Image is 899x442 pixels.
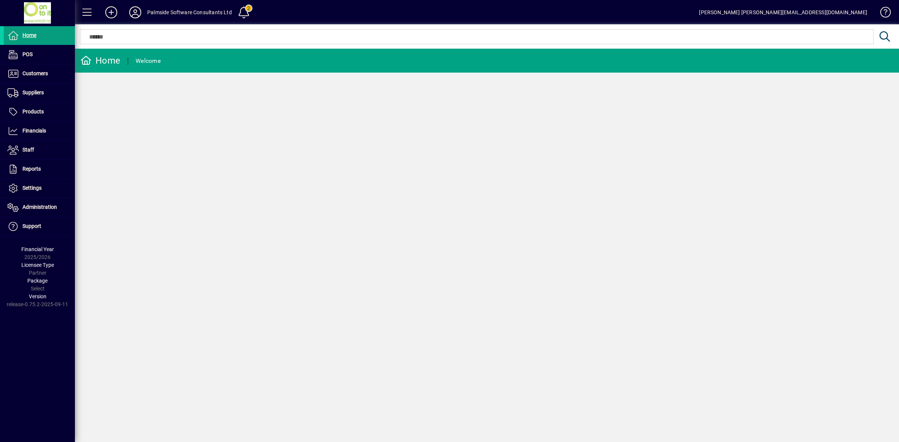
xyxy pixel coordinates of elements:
[4,122,75,140] a: Financials
[21,262,54,268] span: Licensee Type
[22,223,41,229] span: Support
[22,147,34,153] span: Staff
[29,293,46,299] span: Version
[875,1,890,26] a: Knowledge Base
[4,103,75,121] a: Products
[22,89,44,95] span: Suppliers
[699,6,867,18] div: [PERSON_NAME] [PERSON_NAME][EMAIL_ADDRESS][DOMAIN_NAME]
[4,160,75,179] a: Reports
[4,198,75,217] a: Administration
[81,55,120,67] div: Home
[136,55,161,67] div: Welcome
[123,6,147,19] button: Profile
[22,128,46,134] span: Financials
[22,109,44,115] span: Products
[4,141,75,159] a: Staff
[4,64,75,83] a: Customers
[147,6,232,18] div: Palmside Software Consultants Ltd
[4,45,75,64] a: POS
[4,83,75,102] a: Suppliers
[22,166,41,172] span: Reports
[22,204,57,210] span: Administration
[4,179,75,198] a: Settings
[22,185,42,191] span: Settings
[22,32,36,38] span: Home
[22,51,33,57] span: POS
[27,278,48,284] span: Package
[22,70,48,76] span: Customers
[21,246,54,252] span: Financial Year
[99,6,123,19] button: Add
[4,217,75,236] a: Support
